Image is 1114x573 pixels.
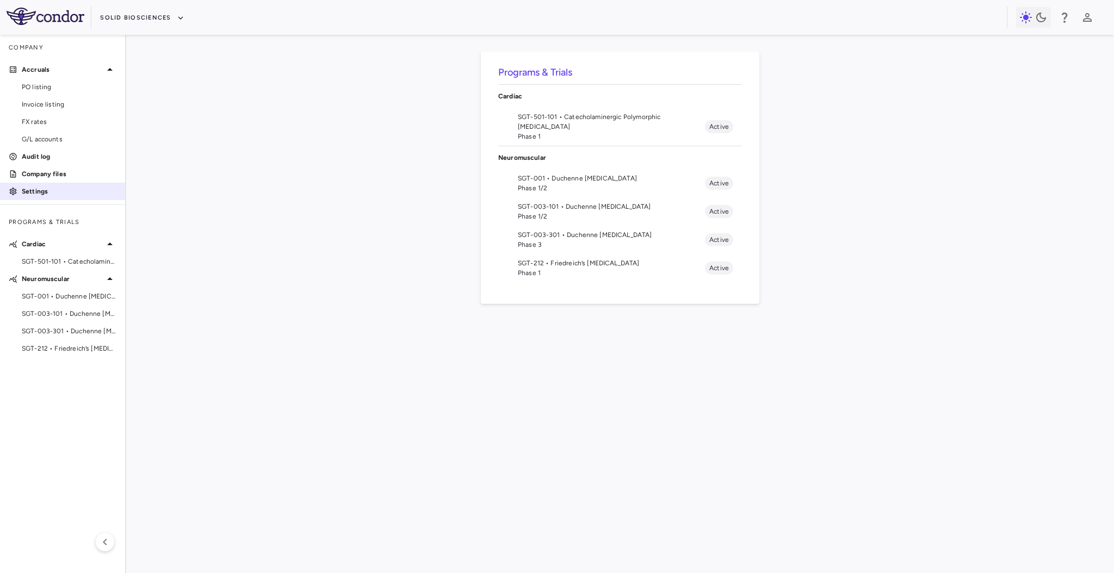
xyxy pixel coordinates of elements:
div: Cardiac [498,85,742,108]
span: Active [705,122,733,132]
p: Cardiac [22,239,103,249]
span: FX rates [22,117,116,127]
li: SGT-003-101 • Duchenne [MEDICAL_DATA]Phase 1/2Active [498,197,742,226]
li: SGT-212 • Friedreich’s [MEDICAL_DATA]Phase 1Active [498,254,742,282]
p: Company files [22,169,116,179]
li: SGT-001 • Duchenne [MEDICAL_DATA]Phase 1/2Active [498,169,742,197]
span: Active [705,178,733,188]
button: Solid Biosciences [100,9,184,27]
span: Phase 3 [518,240,705,250]
span: Active [705,207,733,216]
p: Settings [22,186,116,196]
li: SGT-501-101 • Catecholaminergic Polymorphic [MEDICAL_DATA]Phase 1Active [498,108,742,146]
p: Neuromuscular [498,153,742,163]
span: SGT-001 • Duchenne [MEDICAL_DATA] [518,173,705,183]
span: SGT-212 • Friedreich’s [MEDICAL_DATA] [518,258,705,268]
span: SGT-212 • Friedreich’s [MEDICAL_DATA] [22,344,116,353]
span: SGT-001 • Duchenne [MEDICAL_DATA] [22,291,116,301]
p: Accruals [22,65,103,74]
p: Audit log [22,152,116,161]
span: SGT-501-101 • Catecholaminergic Polymorphic [MEDICAL_DATA] [22,257,116,266]
span: Phase 1/2 [518,183,705,193]
span: Phase 1 [518,268,705,278]
span: Invoice listing [22,99,116,109]
p: Cardiac [498,91,742,101]
span: G/L accounts [22,134,116,144]
span: SGT-003-101 • Duchenne [MEDICAL_DATA] [518,202,705,211]
span: SGT-003-301 • Duchenne [MEDICAL_DATA] [518,230,705,240]
img: logo-full-SnFGN8VE.png [7,8,84,25]
span: Active [705,235,733,245]
span: Phase 1/2 [518,211,705,221]
span: Phase 1 [518,132,705,141]
span: Active [705,263,733,273]
span: PO listing [22,82,116,92]
span: SGT-003-301 • Duchenne [MEDICAL_DATA] [22,326,116,336]
h6: Programs & Trials [498,65,742,80]
span: SGT-501-101 • Catecholaminergic Polymorphic [MEDICAL_DATA] [518,112,705,132]
div: Neuromuscular [498,146,742,169]
span: SGT-003-101 • Duchenne [MEDICAL_DATA] [22,309,116,319]
p: Neuromuscular [22,274,103,284]
li: SGT-003-301 • Duchenne [MEDICAL_DATA]Phase 3Active [498,226,742,254]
